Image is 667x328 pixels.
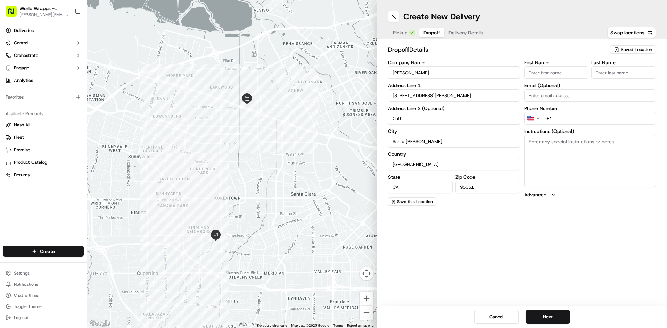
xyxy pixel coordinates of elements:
[360,306,373,320] button: Zoom out
[22,126,92,132] span: [PERSON_NAME] [PERSON_NAME]
[6,159,81,166] a: Product Catalog
[49,172,84,177] a: Powered byPylon
[3,3,72,19] button: World Wrapps - [PERSON_NAME][PERSON_NAME][EMAIL_ADDRESS][DOMAIN_NAME]
[108,89,126,97] button: See all
[393,29,407,36] span: Pickup
[14,172,30,178] span: Returns
[6,147,81,153] a: Promise
[524,83,656,88] label: Email (Optional)
[93,126,96,132] span: •
[403,11,480,22] h1: Create New Delivery
[388,83,520,88] label: Address Line 1
[3,132,84,143] button: Fleet
[40,248,55,255] span: Create
[542,112,656,125] input: Enter phone number
[388,66,520,79] input: Enter company name
[59,156,64,161] div: 💻
[610,45,656,54] button: Saved Location
[388,45,606,54] h2: dropoff Details
[14,65,29,71] span: Engage
[3,302,84,311] button: Toggle Theme
[3,144,84,155] button: Promise
[388,152,520,157] label: Country
[14,293,39,298] span: Chat with us!
[14,108,19,113] img: 1736555255976-a54dd68f-1ca7-489b-9aae-adbdc363a1c4
[15,66,27,79] img: 4281594248423_2fcf9dad9f2a874258b8_72.png
[257,323,287,328] button: Keyboard shortcuts
[22,108,56,113] span: [PERSON_NAME]
[524,60,589,65] label: First Name
[14,315,28,320] span: Log out
[7,101,18,112] img: Asif Zaman Khan
[3,291,84,300] button: Chat with us!
[31,73,96,79] div: We're available if you need us!
[14,122,30,128] span: Nash AI
[3,268,84,278] button: Settings
[526,310,570,324] button: Next
[89,319,112,328] img: Google
[3,246,84,257] button: Create
[360,267,373,280] button: Map camera controls
[3,25,84,36] a: Deliveries
[333,323,343,327] a: Terms (opens in new tab)
[455,175,520,179] label: Zip Code
[6,122,81,128] a: Nash AI
[19,12,69,17] button: [PERSON_NAME][EMAIL_ADDRESS][DOMAIN_NAME]
[14,77,33,84] span: Analytics
[388,175,453,179] label: State
[61,108,76,113] span: [DATE]
[14,281,38,287] span: Notifications
[14,27,34,34] span: Deliveries
[397,199,433,204] span: Save this Location
[7,120,18,131] img: Dianne Alexi Soriano
[3,108,84,119] div: Available Products
[388,112,520,125] input: Apartment, suite, unit, etc.
[360,292,373,305] button: Zoom in
[388,60,520,65] label: Company Name
[388,89,520,102] input: Enter address
[97,126,112,132] span: [DATE]
[3,119,84,131] button: Nash AI
[6,172,81,178] a: Returns
[524,129,656,134] label: Instructions (Optional)
[14,127,19,132] img: 1736555255976-a54dd68f-1ca7-489b-9aae-adbdc363a1c4
[3,37,84,49] button: Control
[621,47,652,53] span: Saved Location
[388,135,520,148] input: Enter city
[474,310,519,324] button: Cancel
[4,152,56,165] a: 📗Knowledge Base
[18,45,125,52] input: Got a question? Start typing here...
[14,52,38,59] span: Orchestrate
[3,75,84,86] a: Analytics
[7,28,126,39] p: Welcome 👋
[7,7,21,21] img: Nash
[291,323,329,327] span: Map data ©2025 Google
[14,159,47,166] span: Product Catalog
[591,66,656,79] input: Enter last name
[388,181,453,193] input: Enter state
[3,279,84,289] button: Notifications
[7,90,47,96] div: Past conversations
[3,92,84,103] div: Favorites
[118,68,126,77] button: Start new chat
[388,106,520,111] label: Address Line 2 (Optional)
[3,313,84,322] button: Log out
[14,147,30,153] span: Promise
[14,304,42,309] span: Toggle Theme
[56,152,114,165] a: 💻API Documentation
[347,323,375,327] a: Report a map error
[69,172,84,177] span: Pylon
[7,66,19,79] img: 1736555255976-a54dd68f-1ca7-489b-9aae-adbdc363a1c4
[31,66,114,73] div: Start new chat
[388,197,436,206] button: Save this Location
[448,29,483,36] span: Delivery Details
[388,129,520,134] label: City
[3,50,84,61] button: Orchestrate
[19,5,69,12] button: World Wrapps - [PERSON_NAME]
[3,157,84,168] button: Product Catalog
[388,158,520,170] input: Enter country
[607,27,656,38] button: Swap locations
[610,29,644,36] span: Swap locations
